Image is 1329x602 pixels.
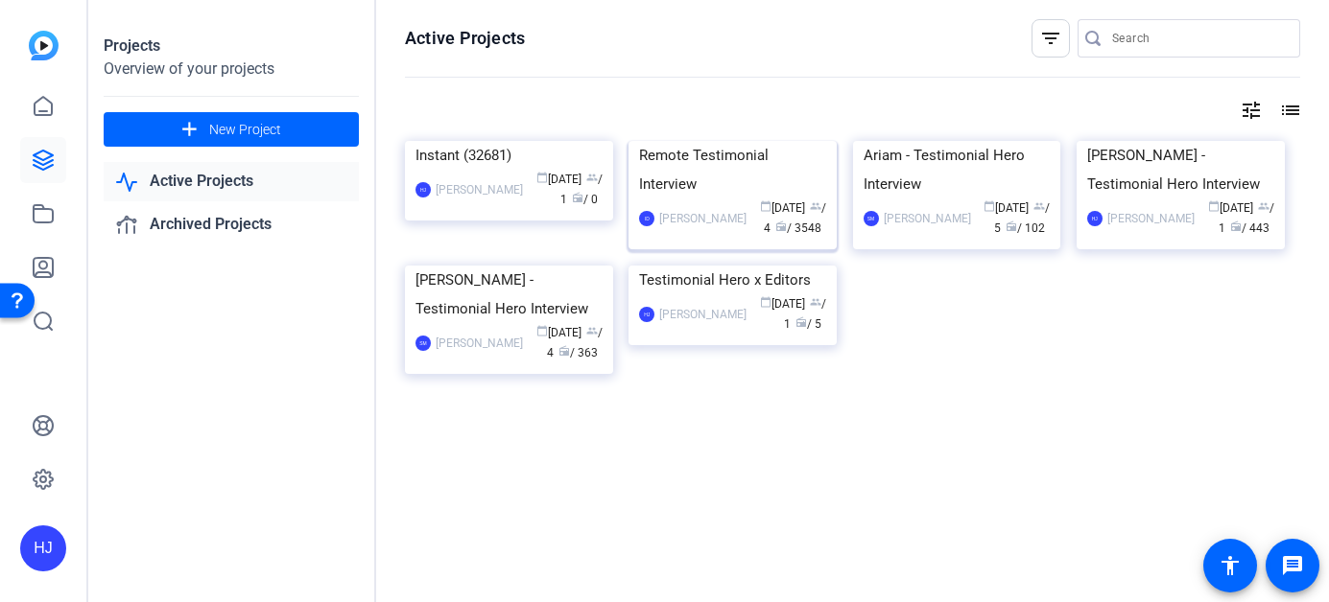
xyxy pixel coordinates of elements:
div: SM [415,336,431,351]
span: calendar_today [760,200,771,212]
div: ID [639,211,654,226]
span: [DATE] [1208,201,1253,215]
span: [DATE] [536,326,581,339]
span: group [1258,200,1270,212]
div: Instant (32681) [415,141,603,170]
div: [PERSON_NAME] [659,209,747,228]
div: [PERSON_NAME] - Testimonial Hero Interview [1087,141,1274,198]
div: [PERSON_NAME] [659,305,747,324]
a: Active Projects [104,162,359,201]
a: Archived Projects [104,205,359,244]
div: Projects [104,35,359,58]
div: HJ [415,182,431,197]
div: Remote Testimonial Interview [639,141,826,198]
span: calendar_today [984,200,995,212]
span: group [810,296,821,308]
div: HJ [1087,211,1103,226]
button: New Project [104,112,359,147]
div: HJ [639,307,654,322]
div: [PERSON_NAME] [884,209,971,228]
div: [PERSON_NAME] [436,334,523,353]
span: / 363 [558,346,598,359]
mat-icon: list [1277,99,1300,122]
span: / 102 [1006,221,1045,235]
span: radio [572,192,583,203]
span: group [586,172,598,183]
span: radio [558,345,570,357]
div: [PERSON_NAME] - Testimonial Hero Interview [415,266,603,323]
span: [DATE] [984,201,1029,215]
span: calendar_today [760,296,771,308]
span: / 443 [1230,221,1270,235]
div: [PERSON_NAME] [436,180,523,199]
div: [PERSON_NAME] [1107,209,1195,228]
h1: Active Projects [405,27,525,50]
span: calendar_today [536,325,548,336]
span: radio [1006,220,1017,232]
mat-icon: accessibility [1219,554,1242,577]
span: group [1033,200,1045,212]
span: radio [795,316,807,328]
img: blue-gradient.svg [29,31,59,60]
span: / 1 [784,297,826,331]
span: radio [1230,220,1242,232]
span: [DATE] [760,297,805,311]
mat-icon: filter_list [1039,27,1062,50]
span: New Project [209,120,281,140]
span: [DATE] [760,201,805,215]
div: HJ [20,525,66,571]
span: calendar_today [1208,200,1220,212]
span: / 4 [547,326,603,359]
span: group [810,200,821,212]
span: / 5 [795,317,821,331]
mat-icon: add [178,118,202,142]
mat-icon: message [1281,554,1304,577]
input: Search [1112,27,1285,50]
span: radio [775,220,787,232]
span: [DATE] [536,173,581,186]
span: group [586,325,598,336]
span: / 3548 [775,221,821,235]
span: calendar_today [536,172,548,183]
mat-icon: tune [1240,99,1263,122]
div: Overview of your projects [104,58,359,81]
div: Testimonial Hero x Editors [639,266,826,294]
div: SM [864,211,879,226]
div: Ariam - Testimonial Hero Interview [864,141,1051,198]
span: / 0 [572,193,598,206]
